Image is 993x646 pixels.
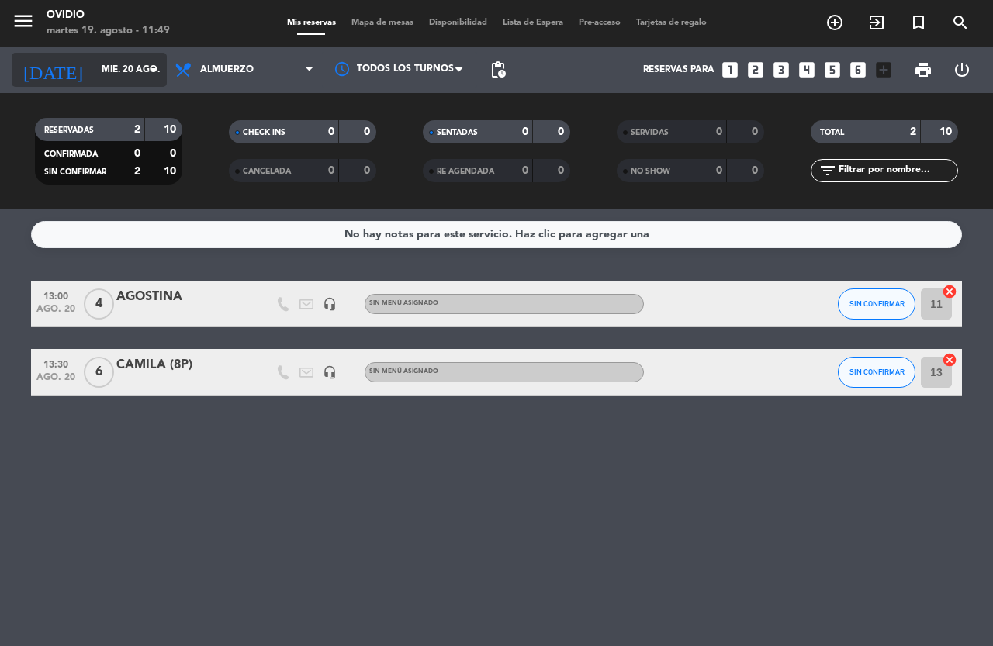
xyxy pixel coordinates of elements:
span: RESERVADAS [44,126,94,134]
strong: 0 [328,165,334,176]
strong: 0 [522,126,528,137]
span: SIN CONFIRMAR [849,368,905,376]
strong: 0 [134,148,140,159]
i: looks_6 [848,60,868,80]
span: Mapa de mesas [344,19,421,27]
i: looks_4 [797,60,817,80]
i: cancel [942,352,957,368]
i: filter_list [818,161,837,180]
i: cancel [942,284,957,299]
strong: 10 [164,124,179,135]
span: NO SHOW [631,168,670,175]
i: add_box [874,60,894,80]
i: add_circle_outline [825,13,844,32]
strong: 2 [134,166,140,177]
span: RE AGENDADA [437,168,494,175]
div: AGOSTINA [116,287,248,307]
span: ago. 20 [36,372,75,390]
span: 4 [84,288,114,320]
strong: 2 [910,126,916,137]
strong: 10 [939,126,955,137]
span: ago. 20 [36,304,75,322]
i: looks_two [746,60,766,80]
span: CANCELADA [243,168,291,175]
strong: 0 [558,126,567,137]
strong: 0 [558,165,567,176]
span: Tarjetas de regalo [628,19,714,27]
strong: 10 [164,166,179,177]
span: Lista de Espera [495,19,571,27]
span: SERVIDAS [631,129,669,136]
button: menu [12,9,35,38]
span: Mis reservas [279,19,344,27]
strong: 0 [716,126,722,137]
i: menu [12,9,35,33]
i: arrow_drop_down [144,60,163,79]
span: Almuerzo [200,64,254,75]
strong: 0 [328,126,334,137]
span: SIN CONFIRMAR [44,168,106,176]
span: 6 [84,357,114,388]
div: Ovidio [47,8,170,23]
span: TOTAL [820,129,844,136]
span: CONFIRMADA [44,150,98,158]
strong: 0 [752,126,761,137]
span: 13:00 [36,286,75,304]
i: looks_3 [771,60,791,80]
span: Sin menú asignado [369,368,438,375]
span: SIN CONFIRMAR [849,299,905,308]
span: Reservas para [643,64,714,75]
span: SENTADAS [437,129,478,136]
div: martes 19. agosto - 11:49 [47,23,170,39]
span: Disponibilidad [421,19,495,27]
i: looks_one [720,60,740,80]
span: Pre-acceso [571,19,628,27]
i: [DATE] [12,53,94,87]
i: looks_5 [822,60,842,80]
strong: 0 [170,148,179,159]
div: LOG OUT [943,47,981,93]
i: turned_in_not [909,13,928,32]
button: SIN CONFIRMAR [838,288,915,320]
i: headset_mic [323,365,337,379]
strong: 2 [134,124,140,135]
span: pending_actions [489,60,507,79]
strong: 0 [752,165,761,176]
i: power_settings_new [953,60,971,79]
i: headset_mic [323,297,337,311]
div: CAMILA (8P) [116,355,248,375]
strong: 0 [522,165,528,176]
strong: 0 [364,165,373,176]
span: print [914,60,932,79]
span: CHECK INS [243,129,285,136]
button: SIN CONFIRMAR [838,357,915,388]
i: exit_to_app [867,13,886,32]
strong: 0 [716,165,722,176]
strong: 0 [364,126,373,137]
span: 13:30 [36,354,75,372]
i: search [951,13,970,32]
span: Sin menú asignado [369,300,438,306]
input: Filtrar por nombre... [837,162,957,179]
div: No hay notas para este servicio. Haz clic para agregar una [344,226,649,244]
